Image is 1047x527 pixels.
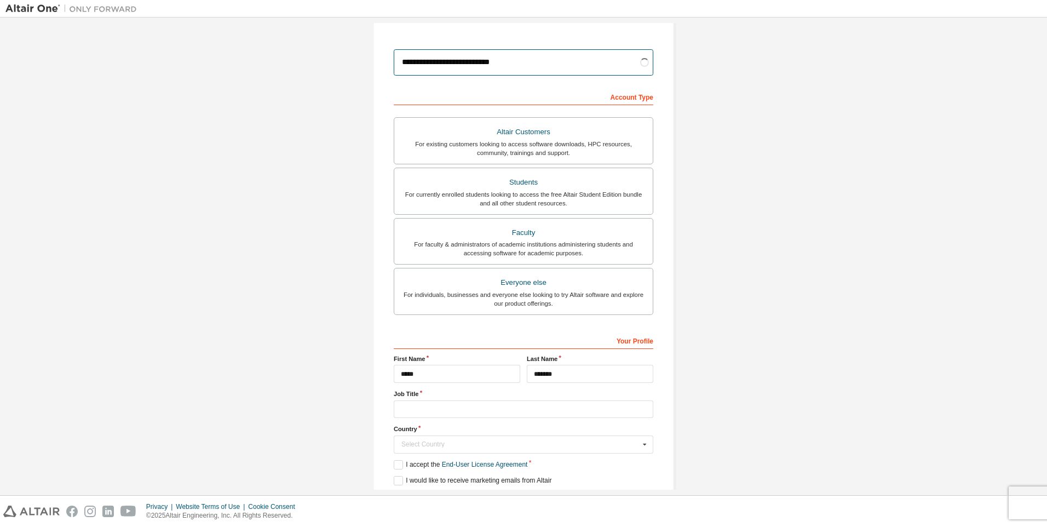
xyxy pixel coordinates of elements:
[442,461,528,468] a: End-User License Agreement
[84,506,96,517] img: instagram.svg
[120,506,136,517] img: youtube.svg
[394,425,653,433] label: Country
[401,240,646,257] div: For faculty & administrators of academic institutions administering students and accessing softwa...
[3,506,60,517] img: altair_logo.svg
[527,354,653,363] label: Last Name
[394,354,520,363] label: First Name
[248,502,301,511] div: Cookie Consent
[401,175,646,190] div: Students
[401,290,646,308] div: For individuals, businesses and everyone else looking to try Altair software and explore our prod...
[5,3,142,14] img: Altair One
[394,476,551,485] label: I would like to receive marketing emails from Altair
[146,511,302,520] p: © 2025 Altair Engineering, Inc. All Rights Reserved.
[102,506,114,517] img: linkedin.svg
[401,124,646,140] div: Altair Customers
[401,190,646,208] div: For currently enrolled students looking to access the free Altair Student Edition bundle and all ...
[394,389,653,398] label: Job Title
[146,502,176,511] div: Privacy
[394,460,527,469] label: I accept the
[394,88,653,105] div: Account Type
[401,441,640,448] div: Select Country
[394,331,653,349] div: Your Profile
[401,275,646,290] div: Everyone else
[66,506,78,517] img: facebook.svg
[401,225,646,240] div: Faculty
[401,140,646,157] div: For existing customers looking to access software downloads, HPC resources, community, trainings ...
[176,502,248,511] div: Website Terms of Use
